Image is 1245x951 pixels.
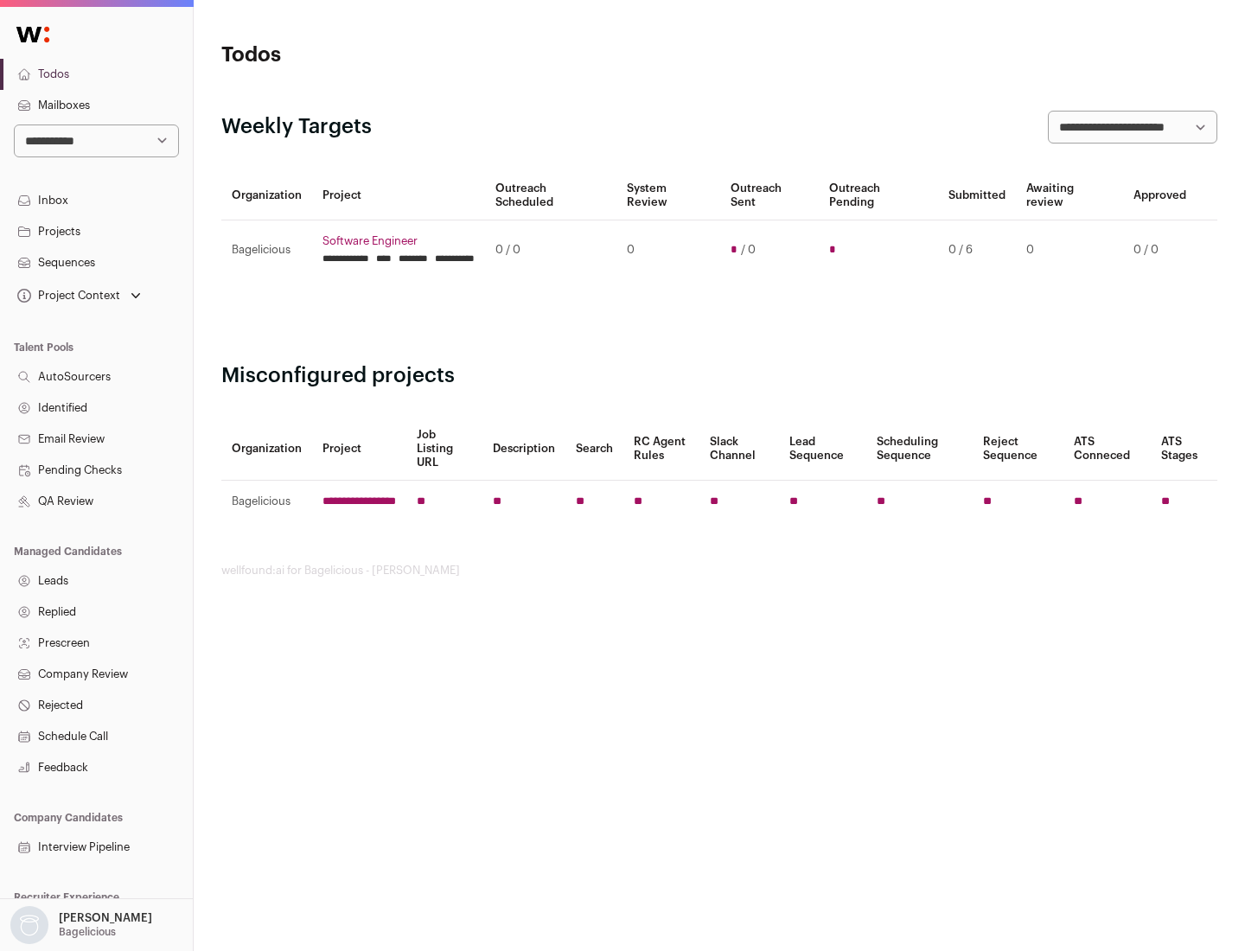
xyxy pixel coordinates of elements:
span: / 0 [741,243,756,257]
th: Organization [221,171,312,220]
th: RC Agent Rules [623,418,699,481]
th: Reject Sequence [973,418,1064,481]
div: Project Context [14,289,120,303]
img: nopic.png [10,906,48,944]
h2: Weekly Targets [221,113,372,141]
button: Open dropdown [14,284,144,308]
th: Lead Sequence [779,418,866,481]
th: ATS Conneced [1063,418,1150,481]
td: 0 / 6 [938,220,1016,280]
th: Project [312,171,485,220]
th: Slack Channel [699,418,779,481]
th: Approved [1123,171,1197,220]
td: Bagelicious [221,481,312,523]
th: Awaiting review [1016,171,1123,220]
button: Open dropdown [7,906,156,944]
a: Software Engineer [322,234,475,248]
td: Bagelicious [221,220,312,280]
th: Outreach Pending [819,171,937,220]
footer: wellfound:ai for Bagelicious - [PERSON_NAME] [221,564,1217,578]
th: Outreach Sent [720,171,820,220]
th: Outreach Scheduled [485,171,616,220]
th: Search [565,418,623,481]
p: Bagelicious [59,925,116,939]
td: 0 [616,220,719,280]
h1: Todos [221,41,553,69]
td: 0 [1016,220,1123,280]
h2: Misconfigured projects [221,362,1217,390]
p: [PERSON_NAME] [59,911,152,925]
img: Wellfound [7,17,59,52]
th: Scheduling Sequence [866,418,973,481]
th: ATS Stages [1151,418,1217,481]
th: System Review [616,171,719,220]
th: Organization [221,418,312,481]
td: 0 / 0 [1123,220,1197,280]
th: Project [312,418,406,481]
th: Submitted [938,171,1016,220]
th: Job Listing URL [406,418,482,481]
td: 0 / 0 [485,220,616,280]
th: Description [482,418,565,481]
